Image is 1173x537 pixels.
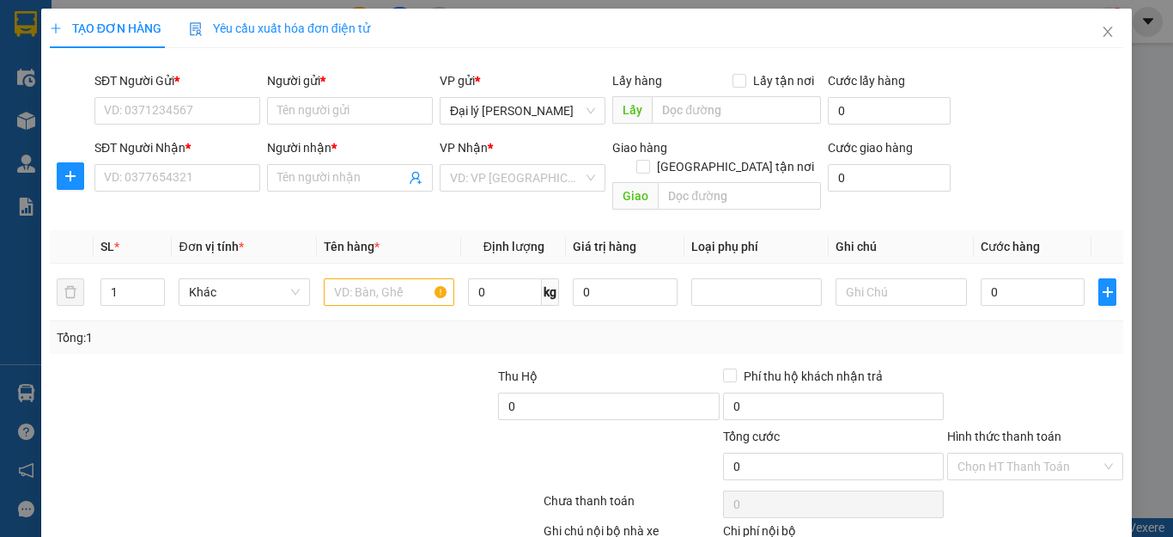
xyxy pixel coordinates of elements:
[1084,9,1132,57] button: Close
[1099,285,1115,299] span: plus
[542,278,559,306] span: kg
[498,369,538,383] span: Thu Hộ
[189,279,299,305] span: Khác
[94,138,260,157] div: SĐT Người Nhận
[100,240,114,253] span: SL
[57,278,84,306] button: delete
[57,162,84,190] button: plus
[57,328,454,347] div: Tổng: 1
[440,71,605,90] div: VP gửi
[50,22,62,34] span: plus
[440,141,488,155] span: VP Nhận
[746,71,821,90] span: Lấy tận nơi
[828,74,905,88] label: Cước lấy hàng
[828,141,913,155] label: Cước giao hàng
[650,157,821,176] span: [GEOGRAPHIC_DATA] tận nơi
[612,141,667,155] span: Giao hàng
[1098,278,1116,306] button: plus
[829,230,973,264] th: Ghi chú
[828,164,951,192] input: Cước giao hàng
[612,96,652,124] span: Lấy
[612,74,662,88] span: Lấy hàng
[267,138,433,157] div: Người nhận
[189,21,370,35] span: Yêu cầu xuất hóa đơn điện tử
[684,230,829,264] th: Loại phụ phí
[409,171,422,185] span: user-add
[573,278,678,306] input: 0
[189,22,203,36] img: icon
[652,96,821,124] input: Dọc đường
[828,97,951,125] input: Cước lấy hàng
[542,491,721,522] div: Chưa thanh toán
[179,240,243,253] span: Đơn vị tính
[1101,25,1115,39] span: close
[573,240,636,253] span: Giá trị hàng
[737,367,890,386] span: Phí thu hộ khách nhận trả
[94,71,260,90] div: SĐT Người Gửi
[267,71,433,90] div: Người gửi
[50,21,161,35] span: TẠO ĐƠN HÀNG
[58,169,83,183] span: plus
[981,240,1040,253] span: Cước hàng
[658,182,821,210] input: Dọc đường
[836,278,966,306] input: Ghi Chú
[450,98,595,124] span: Đại lý Nghi Hải
[324,240,380,253] span: Tên hàng
[324,278,454,306] input: VD: Bàn, Ghế
[483,240,544,253] span: Định lượng
[723,430,780,443] span: Tổng cước
[612,182,658,210] span: Giao
[947,430,1061,443] label: Hình thức thanh toán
